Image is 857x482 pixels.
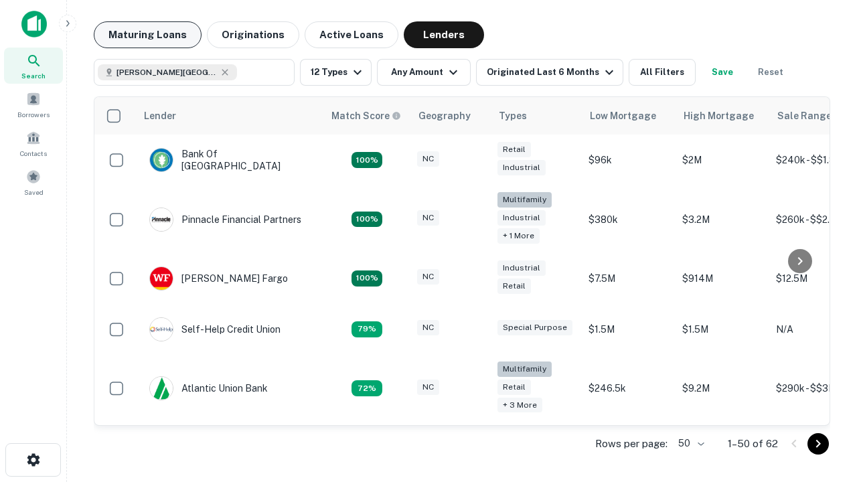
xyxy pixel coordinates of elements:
[417,269,439,285] div: NC
[377,59,471,86] button: Any Amount
[404,21,484,48] button: Lenders
[676,422,769,473] td: $3.3M
[777,108,832,124] div: Sale Range
[150,377,173,400] img: picture
[582,253,676,304] td: $7.5M
[352,270,382,287] div: Matching Properties: 15, hasApolloMatch: undefined
[150,318,173,341] img: picture
[749,59,792,86] button: Reset
[676,135,769,185] td: $2M
[701,59,744,86] button: Save your search to get updates of matches that match your search criteria.
[676,97,769,135] th: High Mortgage
[149,208,301,232] div: Pinnacle Financial Partners
[497,192,552,208] div: Multifamily
[684,108,754,124] div: High Mortgage
[20,148,47,159] span: Contacts
[150,208,173,231] img: picture
[136,97,323,135] th: Lender
[4,86,63,123] a: Borrowers
[497,380,531,395] div: Retail
[676,304,769,355] td: $1.5M
[331,108,398,123] h6: Match Score
[676,253,769,304] td: $914M
[352,380,382,396] div: Matching Properties: 10, hasApolloMatch: undefined
[582,185,676,253] td: $380k
[144,108,176,124] div: Lender
[807,433,829,455] button: Go to next page
[323,97,410,135] th: Capitalize uses an advanced AI algorithm to match your search with the best lender. The match sco...
[331,108,401,123] div: Capitalize uses an advanced AI algorithm to match your search with the best lender. The match sco...
[582,97,676,135] th: Low Mortgage
[497,228,540,244] div: + 1 more
[497,142,531,157] div: Retail
[4,164,63,200] a: Saved
[497,361,552,377] div: Multifamily
[497,320,572,335] div: Special Purpose
[790,375,857,439] iframe: Chat Widget
[149,148,310,172] div: Bank Of [GEOGRAPHIC_DATA]
[116,66,217,78] span: [PERSON_NAME][GEOGRAPHIC_DATA], [GEOGRAPHIC_DATA]
[491,97,582,135] th: Types
[676,355,769,422] td: $9.2M
[595,436,668,452] p: Rows per page:
[149,376,268,400] div: Atlantic Union Bank
[497,260,546,276] div: Industrial
[629,59,696,86] button: All Filters
[4,125,63,161] a: Contacts
[17,109,50,120] span: Borrowers
[499,108,527,124] div: Types
[590,108,656,124] div: Low Mortgage
[207,21,299,48] button: Originations
[497,160,546,175] div: Industrial
[497,278,531,294] div: Retail
[149,317,281,341] div: Self-help Credit Union
[410,97,491,135] th: Geography
[418,108,471,124] div: Geography
[487,64,617,80] div: Originated Last 6 Months
[582,355,676,422] td: $246.5k
[24,187,44,197] span: Saved
[300,59,372,86] button: 12 Types
[150,149,173,171] img: picture
[417,380,439,395] div: NC
[21,11,47,37] img: capitalize-icon.png
[417,151,439,167] div: NC
[352,152,382,168] div: Matching Properties: 14, hasApolloMatch: undefined
[150,267,173,290] img: picture
[352,212,382,228] div: Matching Properties: 25, hasApolloMatch: undefined
[149,266,288,291] div: [PERSON_NAME] Fargo
[673,434,706,453] div: 50
[352,321,382,337] div: Matching Properties: 11, hasApolloMatch: undefined
[497,398,542,413] div: + 3 more
[582,304,676,355] td: $1.5M
[21,70,46,81] span: Search
[417,210,439,226] div: NC
[417,320,439,335] div: NC
[497,210,546,226] div: Industrial
[582,422,676,473] td: $200k
[676,185,769,253] td: $3.2M
[4,48,63,84] a: Search
[305,21,398,48] button: Active Loans
[94,21,202,48] button: Maturing Loans
[476,59,623,86] button: Originated Last 6 Months
[728,436,778,452] p: 1–50 of 62
[582,135,676,185] td: $96k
